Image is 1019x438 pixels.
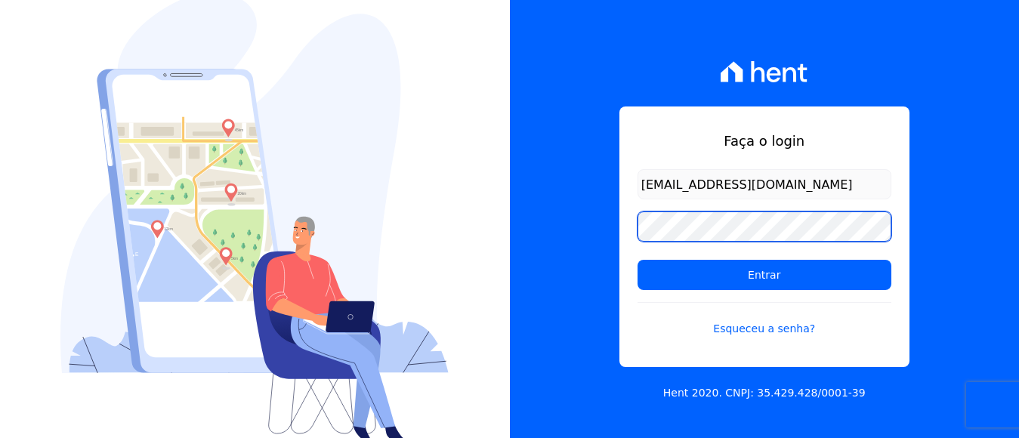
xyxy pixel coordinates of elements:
a: Esqueceu a senha? [638,302,891,337]
h1: Faça o login [638,131,891,151]
input: Entrar [638,260,891,290]
p: Hent 2020. CNPJ: 35.429.428/0001-39 [663,385,866,401]
input: Email [638,169,891,199]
